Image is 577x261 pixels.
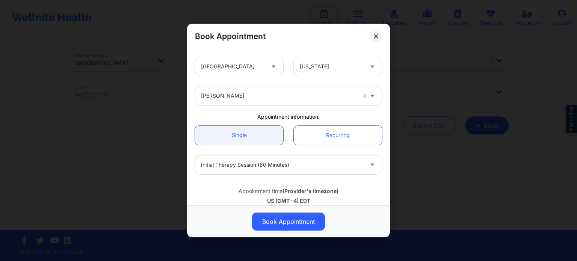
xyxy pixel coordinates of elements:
h2: Book Appointment [195,31,266,41]
div: [US_STATE] [300,57,363,76]
div: US (GMT -4) EDT [195,197,382,205]
button: Book Appointment [252,213,325,231]
div: Appointment time [195,187,382,195]
div: Initial Therapy Session (60 minutes) [201,155,363,174]
a: Single [195,126,283,145]
a: Recurring [294,126,382,145]
b: (Provider's timezone) [282,188,338,194]
div: [PERSON_NAME] [201,86,356,105]
div: Appointment information: [190,113,387,121]
div: [GEOGRAPHIC_DATA] [201,57,264,76]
